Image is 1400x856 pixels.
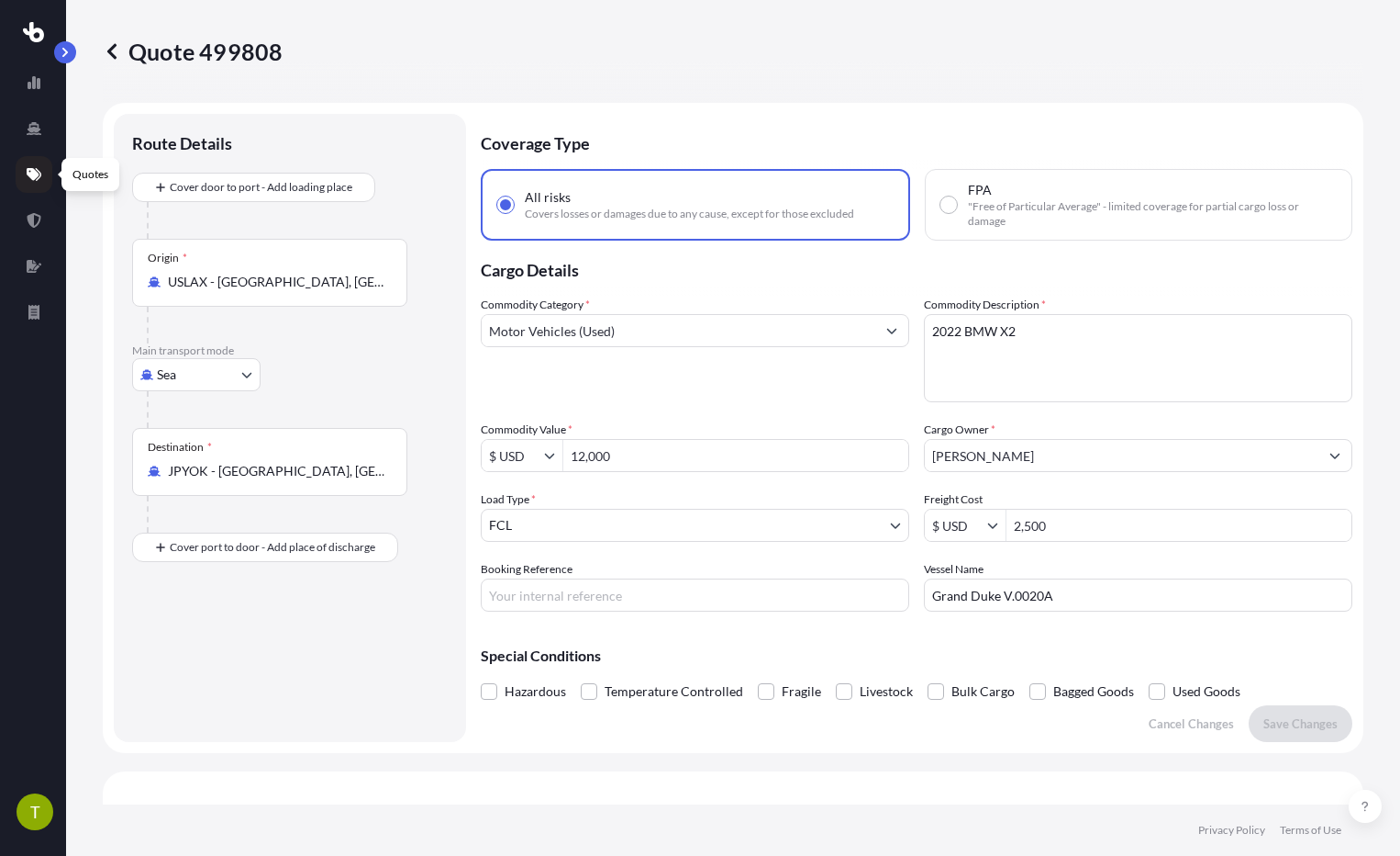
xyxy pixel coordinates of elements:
[481,296,590,314] label: Commodity Category
[924,421,995,439] label: Cargo Owner
[168,462,384,480] input: Destination
[481,490,536,509] span: Load Type
[1053,678,1134,705] span: Bagged Goods
[497,197,514,213] input: All risksCovers losses or damages due to any cause, except for those excluded
[148,440,212,455] div: Destination
[103,37,283,66] p: Quote 499808
[1006,509,1351,542] input: Enter amount
[481,648,1352,663] p: Special Conditions
[482,314,875,347] input: Select a commodity type
[875,314,908,347] button: Show suggestions
[481,579,909,612] input: Your internal reference
[482,439,544,472] input: Commodity Value
[1318,439,1351,472] button: Show suggestions
[30,803,40,821] span: T
[1280,823,1341,838] a: Terms of Use
[525,207,854,221] span: Covers losses or damages due to any cause, except for those excluded
[968,199,1337,229] span: "Free of Particular Average" - limited coverage for partial cargo loss or damage
[148,251,187,265] div: Origin
[605,678,743,705] span: Temperature Controlled
[168,273,384,291] input: Origin
[170,178,352,197] span: Cover door to port - Add loading place
[924,314,1352,402] textarea: 2022 BMW X2
[481,241,1352,296] p: Cargo Details
[157,366,176,384] span: Sea
[924,490,983,509] label: Freight Cost
[563,439,908,472] input: Type amount
[925,509,987,542] input: Freight Cost
[924,560,983,579] label: Vessel Name
[481,421,572,439] label: Commodity Value
[132,132,232,154] p: Route Details
[782,678,821,705] span: Fragile
[481,114,1352,169] p: Coverage Type
[987,516,1006,535] button: Show suggestions
[1172,678,1240,705] span: Used Goods
[1198,823,1265,838] a: Privacy Policy
[924,296,1046,314] label: Commodity Description
[481,560,572,579] label: Booking Reference
[860,678,913,705] span: Livestock
[1134,705,1249,742] button: Cancel Changes
[951,678,1015,705] span: Bulk Cargo
[61,158,119,191] div: Quotes
[489,516,512,535] span: FCL
[940,197,957,213] input: FPA"Free of Particular Average" - limited coverage for partial cargo loss or damage
[481,509,909,542] button: FCL
[132,344,448,358] p: Main transport mode
[925,439,1318,472] input: Full name
[544,446,562,465] button: Show suggestions
[525,188,571,207] span: All risks
[132,358,261,391] button: Select transport
[1249,705,1352,742] button: Save Changes
[968,181,992,199] span: FPA
[924,579,1352,612] input: Enter name
[170,538,375,557] span: Cover port to door - Add place of discharge
[505,678,566,705] span: Hazardous
[1149,715,1234,733] p: Cancel Changes
[1263,715,1338,733] p: Save Changes
[132,533,398,562] button: Cover port to door - Add place of discharge
[132,173,375,202] button: Cover door to port - Add loading place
